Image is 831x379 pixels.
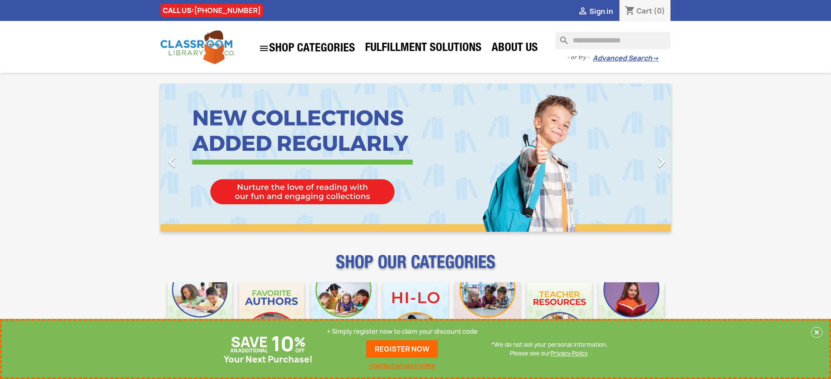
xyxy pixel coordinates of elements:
a: Advanced Search→ [593,54,659,63]
ul: Carousel container [161,84,671,232]
a: SHOP CATEGORIES [254,39,359,58]
img: Classroom Library Company [161,30,235,64]
img: CLC_Phonics_And_Decodables_Mobile.jpg [311,282,376,347]
img: CLC_Teacher_Resources_Mobile.jpg [527,282,592,347]
a: Fulfillment Solutions [361,40,486,58]
i:  [650,151,672,173]
i:  [259,43,269,54]
a: About Us [487,40,542,58]
i: search [555,32,566,42]
a: Previous [161,84,237,232]
span: - or try - [567,53,593,62]
img: CLC_Fiction_Nonfiction_Mobile.jpg [455,282,520,347]
div: CALL US: [161,4,263,17]
img: CLC_Favorite_Authors_Mobile.jpg [239,282,304,347]
img: CLC_Bulk_Mobile.jpg [168,282,233,347]
i:  [161,151,183,173]
img: CLC_Dyslexia_Mobile.jpg [599,282,664,347]
a: Next [594,84,671,232]
i: shopping_cart [625,6,635,17]
i:  [578,7,588,17]
p: SHOP OUR CATEGORIES [161,260,671,275]
span: (0) [653,6,665,16]
span: Cart [636,6,652,16]
a:  Sign in [578,7,613,16]
a: [PHONE_NUMBER] [194,6,261,15]
span: → [652,54,659,63]
span: Sign in [589,7,613,16]
img: CLC_HiLo_Mobile.jpg [383,282,448,347]
input: Search [555,32,670,49]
